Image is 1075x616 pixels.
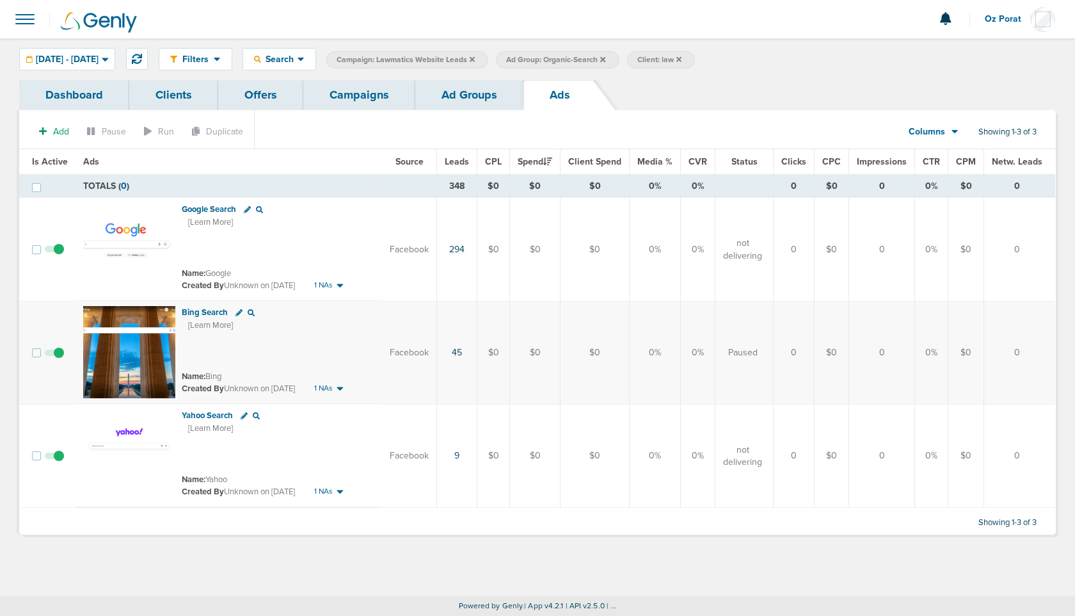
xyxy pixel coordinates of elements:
span: [DATE] - [DATE] [36,55,99,64]
span: Netw. Leads [992,156,1042,167]
span: Columns [909,126,945,138]
span: Created By [182,280,224,291]
span: Created By [182,487,224,497]
td: $0 [477,404,510,508]
td: $0 [948,175,984,198]
td: $0 [948,404,984,508]
td: 0% [630,301,681,404]
td: $0 [561,404,630,508]
td: 0% [630,404,681,508]
td: 0 [984,198,1056,302]
img: Ad image [83,409,175,501]
span: Ads [83,156,99,167]
span: Bing Search [182,307,228,318]
td: 0 [849,404,915,508]
small: Yahoo [182,474,227,485]
span: Client: law [637,54,681,65]
span: CPC [822,156,841,167]
td: $0 [815,404,849,508]
a: Campaigns [303,80,415,110]
span: | API v2.5.0 [566,601,605,610]
span: Oz Porat [985,15,1030,24]
td: Facebook [382,301,437,404]
span: Status [731,156,758,167]
span: Ad Group: Organic-Search [506,54,605,65]
td: 0 [984,404,1056,508]
span: | ... [607,601,617,610]
td: $0 [510,198,561,302]
img: Ad image [83,306,175,398]
span: CTR [923,156,940,167]
span: CVR [689,156,707,167]
span: [Learn More] [188,320,233,331]
td: $0 [561,175,630,198]
td: $0 [815,175,849,198]
span: Name: [182,474,205,485]
td: 0 [984,301,1056,404]
span: | App v4.2.1 [524,601,563,610]
a: Dashboard [19,80,129,110]
span: Media % [637,156,673,167]
td: 0 [984,175,1056,198]
a: Ads [523,80,596,110]
td: 0 [849,198,915,302]
td: $0 [477,198,510,302]
td: 0 [774,301,815,404]
small: Unknown on [DATE] [182,383,295,394]
td: 0 [774,198,815,302]
td: 0% [681,404,715,508]
span: Client Spend [568,156,621,167]
span: Filters [177,54,214,65]
span: Paused [728,346,758,359]
img: Ad image [83,203,175,295]
td: Facebook [382,198,437,302]
span: Impressions [857,156,907,167]
td: $0 [948,198,984,302]
span: Google Search [182,204,236,215]
td: $0 [477,175,510,198]
td: 0% [915,301,948,404]
td: 0% [681,198,715,302]
small: Bing [182,371,221,382]
span: [Learn More] [188,423,233,434]
td: 0% [681,175,715,198]
a: 9 [454,450,459,461]
small: Google [182,268,231,279]
span: Campaign: Lawmatics Website Leads [337,54,475,65]
span: CPL [485,156,502,167]
a: Clients [129,80,218,110]
td: 0% [630,175,681,198]
td: $0 [561,198,630,302]
td: $0 [948,301,984,404]
td: $0 [510,175,561,198]
td: $0 [477,301,510,404]
span: CPM [956,156,976,167]
span: Is Active [32,156,68,167]
td: $0 [510,301,561,404]
a: 45 [452,347,462,358]
a: Ad Groups [415,80,523,110]
span: not delivering [723,444,762,469]
td: 0% [630,198,681,302]
span: Name: [182,268,205,279]
td: 0% [915,198,948,302]
span: not delivering [723,237,762,262]
td: 348 [437,175,477,198]
td: $0 [561,301,630,404]
span: Showing 1-3 of 3 [978,517,1037,528]
small: Unknown on [DATE] [182,280,295,291]
td: 0 [774,175,815,198]
span: Name: [182,371,205,382]
td: 0 [849,175,915,198]
span: Clicks [781,156,806,167]
td: $0 [815,198,849,302]
span: Yahoo Search [182,410,233,421]
img: Genly [61,12,137,33]
td: $0 [510,404,561,508]
span: Leads [445,156,469,167]
span: 1 NAs [314,280,333,291]
td: 0% [915,404,948,508]
td: Facebook [382,404,437,508]
span: Search [261,54,298,65]
button: Add [32,122,76,141]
